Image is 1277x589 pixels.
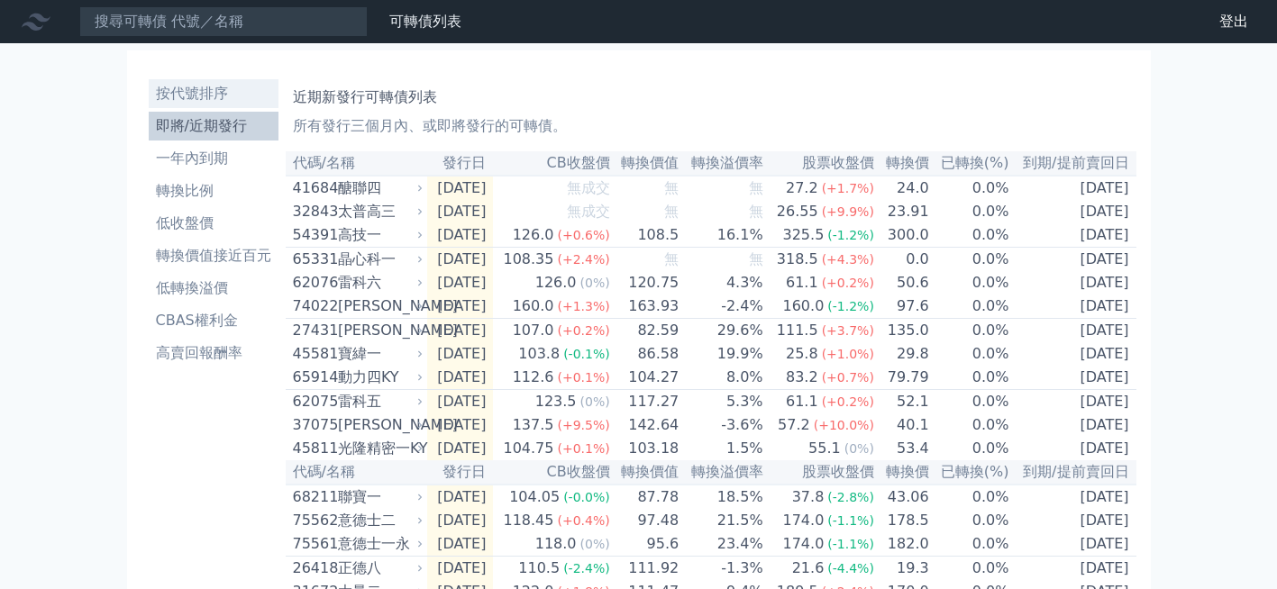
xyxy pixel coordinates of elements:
[680,390,763,414] td: 5.3%
[1205,7,1263,36] a: 登出
[557,441,609,456] span: (+0.1%)
[515,343,563,365] div: 103.8
[611,532,680,557] td: 95.6
[930,294,1010,319] td: 0.0%
[680,294,763,319] td: -2.4%
[427,176,494,200] td: [DATE]
[875,248,930,272] td: 0.0
[611,557,680,581] td: 111.92
[1010,413,1136,437] td: [DATE]
[789,486,828,508] div: 37.8
[611,223,680,248] td: 108.5
[427,200,494,223] td: [DATE]
[875,460,930,485] th: 轉換價
[338,510,420,531] div: 意德士二
[875,485,930,509] td: 43.06
[780,295,828,317] div: 160.0
[149,79,278,108] a: 按代號排序
[930,557,1010,581] td: 0.0%
[930,485,1010,509] td: 0.0%
[532,391,580,412] div: 123.5
[780,224,828,246] div: 325.5
[580,394,610,409] span: (0%)
[427,413,494,437] td: [DATE]
[1010,342,1136,366] td: [DATE]
[338,201,420,222] div: 太普高三
[680,437,763,460] td: 1.5%
[782,343,822,365] div: 25.8
[427,319,494,343] td: [DATE]
[764,460,875,485] th: 股票收盤價
[875,223,930,248] td: 300.0
[875,557,930,581] td: 19.3
[338,272,420,294] div: 雷科六
[680,151,763,176] th: 轉換溢價率
[293,320,333,341] div: 27431
[875,366,930,390] td: 79.79
[149,180,278,202] li: 轉換比例
[930,390,1010,414] td: 0.0%
[1010,485,1136,509] td: [DATE]
[149,209,278,238] a: 低收盤價
[286,151,427,176] th: 代碼/名稱
[827,537,874,551] span: (-1.1%)
[773,320,822,341] div: 111.5
[286,460,427,485] th: 代碼/名稱
[563,490,610,504] span: (-0.0%)
[680,271,763,294] td: 4.3%
[611,413,680,437] td: 142.64
[822,276,874,290] span: (+0.2%)
[149,310,278,331] li: CBAS權利金
[293,391,333,412] div: 62075
[930,509,1010,532] td: 0.0%
[1010,437,1136,460] td: [DATE]
[557,370,609,385] span: (+0.1%)
[1010,460,1136,485] th: 到期/提前賣回日
[338,438,420,459] div: 光隆精密一KY
[930,437,1010,460] td: 0.0%
[789,557,828,579] div: 21.6
[293,295,333,317] div: 74022
[680,485,763,509] td: 18.5%
[338,295,420,317] div: [PERSON_NAME]
[611,485,680,509] td: 87.78
[509,295,558,317] div: 160.0
[805,438,844,459] div: 55.1
[338,367,420,388] div: 動力四KY
[427,248,494,272] td: [DATE]
[611,366,680,390] td: 104.27
[427,294,494,319] td: [DATE]
[338,486,420,508] div: 聯寶一
[149,144,278,173] a: 一年內到期
[1010,151,1136,176] th: 到期/提前賣回日
[532,272,580,294] div: 126.0
[293,557,333,579] div: 26418
[611,342,680,366] td: 86.58
[844,441,874,456] span: (0%)
[1010,319,1136,343] td: [DATE]
[749,179,763,196] span: 無
[782,272,822,294] div: 61.1
[827,513,874,528] span: (-1.1%)
[664,179,679,196] span: 無
[293,414,333,436] div: 37075
[506,486,563,508] div: 104.05
[764,151,875,176] th: 股票收盤價
[611,509,680,532] td: 97.48
[930,271,1010,294] td: 0.0%
[427,437,494,460] td: [DATE]
[875,390,930,414] td: 52.1
[822,181,874,195] span: (+1.7%)
[532,533,580,555] div: 118.0
[875,413,930,437] td: 40.1
[1010,271,1136,294] td: [DATE]
[611,151,680,176] th: 轉換價值
[293,533,333,555] div: 75561
[1010,176,1136,200] td: [DATE]
[875,319,930,343] td: 135.0
[293,343,333,365] div: 45581
[875,437,930,460] td: 53.4
[930,223,1010,248] td: 0.0%
[149,245,278,267] li: 轉換價值接近百元
[680,342,763,366] td: 19.9%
